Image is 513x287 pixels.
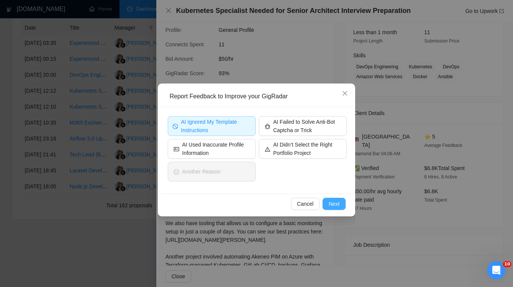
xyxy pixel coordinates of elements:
span: Cancel [297,200,314,208]
button: Cancel [291,198,320,210]
span: AI Ignored My Template Instructions [181,118,251,134]
span: bug [265,123,270,129]
button: idcardAI Used Inaccurate Profile Information [168,139,256,159]
span: stop [173,123,178,129]
button: stopAI Ignored My Template Instructions [168,116,256,136]
button: Close [335,84,355,104]
span: warning [265,146,270,151]
span: AI Failed to Solve Anti-Bot Captcha or Trick [273,118,341,134]
button: Next [323,198,346,210]
span: Next [329,200,340,208]
button: bugAI Failed to Solve Anti-Bot Captcha or Trick [259,116,347,136]
span: 10 [503,261,511,267]
span: close [342,90,348,96]
span: AI Used Inaccurate Profile Information [182,140,250,157]
div: Report Feedback to Improve your GigRadar [170,92,349,101]
button: warningAI Didn’t Select the Right Portfolio Project [259,139,347,159]
span: idcard [174,146,179,151]
iframe: Intercom live chat [487,261,505,279]
span: AI Didn’t Select the Right Portfolio Project [273,140,341,157]
button: frownAnother Reason [168,162,256,181]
